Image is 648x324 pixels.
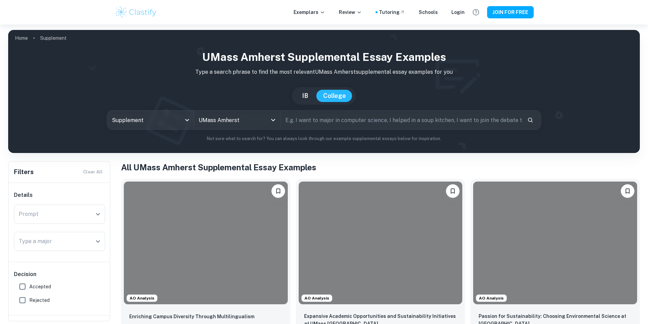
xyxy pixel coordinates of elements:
[525,114,536,126] button: Search
[14,135,634,142] p: Not sure what to search for? You can always look through our example supplemental essays below fo...
[295,90,315,102] button: IB
[93,209,103,219] button: Open
[14,270,105,278] h6: Decision
[476,295,506,301] span: AO Analysis
[487,6,534,18] button: JOIN FOR FREE
[451,8,465,16] a: Login
[294,8,325,16] p: Exemplars
[268,115,278,125] button: Open
[40,34,67,42] p: Supplement
[419,8,438,16] a: Schools
[129,313,254,320] p: Enriching Campus Diversity Through Multilingualism
[15,33,28,43] a: Home
[29,296,50,304] span: Rejected
[621,184,634,198] button: Please log in to bookmark exemplars
[115,5,158,19] img: Clastify logo
[121,161,640,173] h1: All UMass Amherst Supplemental Essay Examples
[302,295,332,301] span: AO Analysis
[14,167,34,177] h6: Filters
[470,6,482,18] button: Help and Feedback
[93,237,103,246] button: Open
[107,110,194,130] div: Supplement
[446,184,460,198] button: Please log in to bookmark exemplars
[379,8,405,16] a: Tutoring
[14,49,634,65] h1: UMass Amherst Supplemental Essay Examples
[316,90,353,102] button: College
[339,8,362,16] p: Review
[29,283,51,290] span: Accepted
[281,110,522,130] input: E.g. I want to major in computer science, I helped in a soup kitchen, I want to join the debate t...
[14,68,634,76] p: Type a search phrase to find the most relevant UMass Amherst supplemental essay examples for you
[271,184,285,198] button: Please log in to bookmark exemplars
[127,295,157,301] span: AO Analysis
[8,30,640,153] img: profile cover
[14,191,105,199] h6: Details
